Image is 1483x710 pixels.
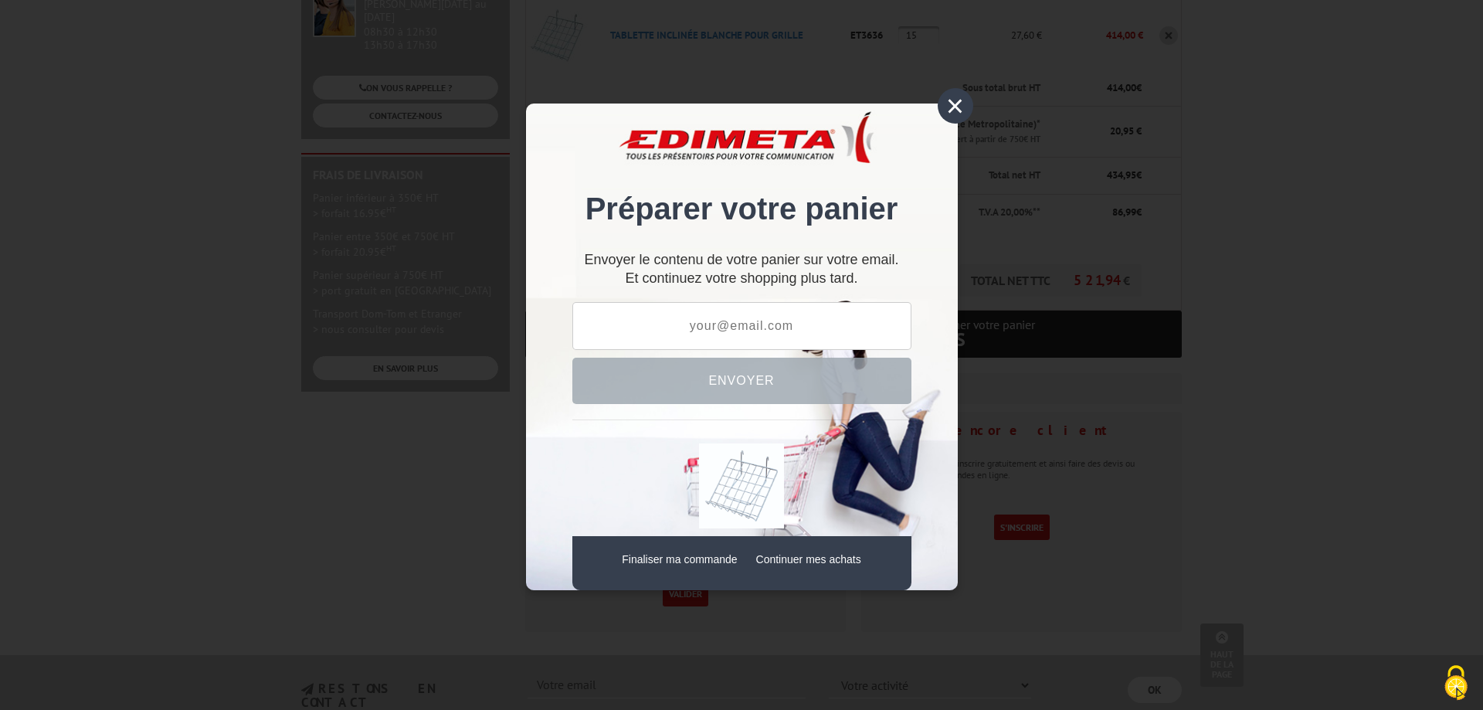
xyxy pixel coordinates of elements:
div: × [938,88,973,124]
a: Continuer mes achats [756,553,861,566]
img: Cookies (fenêtre modale) [1437,664,1475,702]
a: Finaliser ma commande [622,553,737,566]
p: Envoyer le contenu de votre panier sur votre email. [572,258,911,262]
button: Cookies (fenêtre modale) [1429,657,1483,710]
div: Préparer votre panier [572,127,911,242]
button: Envoyer [572,358,911,404]
div: Et continuez votre shopping plus tard. [572,258,911,287]
input: your@email.com [572,302,911,350]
